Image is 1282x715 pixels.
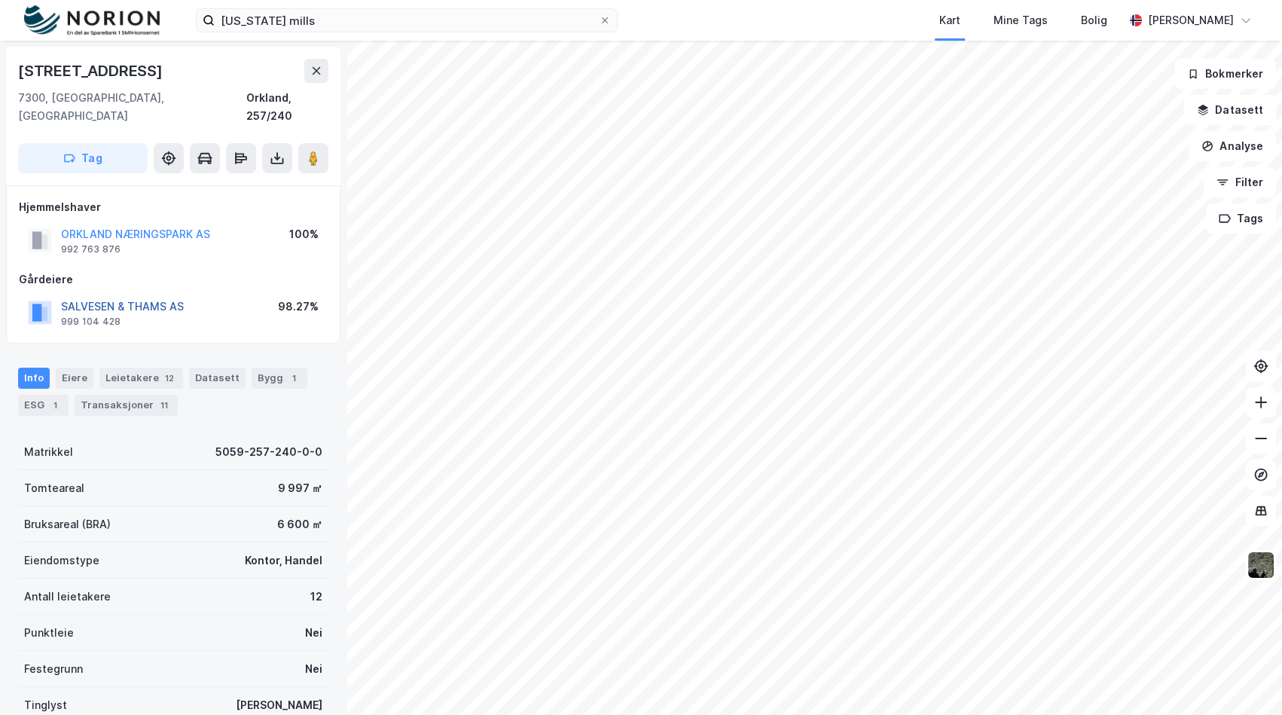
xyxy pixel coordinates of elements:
[1207,643,1282,715] iframe: Chat Widget
[215,443,322,461] div: 5059-257-240-0-0
[162,371,177,386] div: 12
[61,316,121,328] div: 999 104 428
[305,624,322,642] div: Nei
[236,696,322,714] div: [PERSON_NAME]
[1148,11,1234,29] div: [PERSON_NAME]
[246,89,328,125] div: Orkland, 257/240
[278,479,322,497] div: 9 997 ㎡
[1184,95,1276,125] button: Datasett
[24,624,74,642] div: Punktleie
[189,368,246,389] div: Datasett
[305,660,322,678] div: Nei
[18,368,50,389] div: Info
[215,9,599,32] input: Søk på adresse, matrikkel, gårdeiere, leietakere eller personer
[1247,551,1275,579] img: 9k=
[47,398,63,413] div: 1
[18,59,166,83] div: [STREET_ADDRESS]
[19,270,328,289] div: Gårdeiere
[245,552,322,570] div: Kontor, Handel
[286,371,301,386] div: 1
[19,198,328,216] div: Hjemmelshaver
[18,143,148,173] button: Tag
[24,479,84,497] div: Tomteareal
[24,696,67,714] div: Tinglyst
[994,11,1048,29] div: Mine Tags
[939,11,960,29] div: Kart
[56,368,93,389] div: Eiere
[24,588,111,606] div: Antall leietakere
[1206,203,1276,234] button: Tags
[18,89,246,125] div: 7300, [GEOGRAPHIC_DATA], [GEOGRAPHIC_DATA]
[157,398,172,413] div: 11
[1174,59,1276,89] button: Bokmerker
[1189,131,1276,161] button: Analyse
[1207,643,1282,715] div: Kontrollprogram for chat
[289,225,319,243] div: 100%
[24,515,111,533] div: Bruksareal (BRA)
[18,395,69,416] div: ESG
[277,515,322,533] div: 6 600 ㎡
[310,588,322,606] div: 12
[278,298,319,316] div: 98.27%
[24,443,73,461] div: Matrikkel
[24,660,83,678] div: Festegrunn
[1081,11,1107,29] div: Bolig
[252,368,307,389] div: Bygg
[99,368,183,389] div: Leietakere
[61,243,121,255] div: 992 763 876
[24,552,99,570] div: Eiendomstype
[1204,167,1276,197] button: Filter
[75,395,178,416] div: Transaksjoner
[24,5,160,36] img: norion-logo.80e7a08dc31c2e691866.png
